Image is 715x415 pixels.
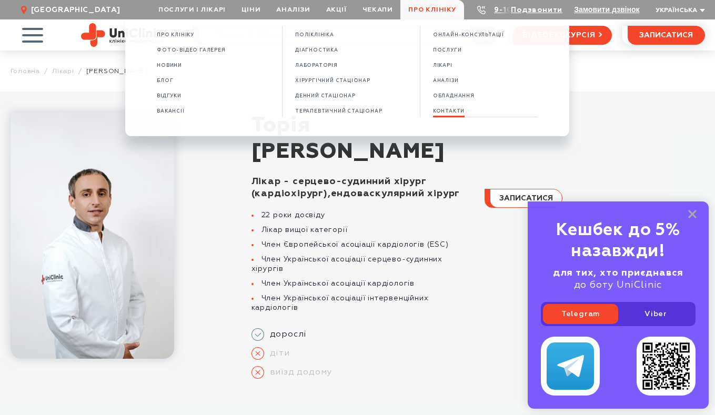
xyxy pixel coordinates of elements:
[81,23,164,47] img: Uniclinic
[157,63,182,68] span: Новини
[52,67,74,75] a: Лікарі
[433,32,504,38] span: ОНЛАЙН-КОНСУЛЬТАЦІЇ
[86,67,148,75] span: [PERSON_NAME]
[251,210,472,220] li: 22 роки досвіду
[511,6,562,14] a: Подзвонити
[295,61,338,70] a: ЛАБОРАТОРІЯ
[251,255,472,274] li: Член Української асоціації серцево-судинних хірургів
[433,92,475,100] a: ОБЛАДНАННЯ
[295,93,356,99] span: ДЕННИЙ СТАЦІОНАР
[157,92,182,100] a: Відгуки
[295,31,334,39] a: ПОЛІКЛІНІКА
[433,108,465,114] span: КОНТАКТИ
[499,195,553,202] span: записатися
[295,108,382,114] span: ТЕРАПЕВТИЧНИЙ СТАЦІОНАР
[251,176,472,200] div: Лікар - серцево-судинний хірург (кардіохірург),ендоваскулярний хірург
[251,293,472,312] li: Член Української асоціації інтервенційних кардіологів
[264,367,333,378] span: виїзд додому
[494,6,517,14] a: 9-103
[541,267,696,291] div: до боту UniClinic
[295,92,356,100] a: ДЕННИЙ СТАЦІОНАР
[251,240,472,249] li: Член Європейської асоціації кардіологів (ESС)
[157,78,173,84] span: Блог
[157,93,182,99] span: Відгуки
[295,47,338,53] span: ДІАГНОСТИКА
[485,189,562,208] button: записатися
[433,107,465,116] a: КОНТАКТИ
[295,46,338,55] a: ДІАГНОСТИКА
[251,225,472,235] li: Лікар вищої категорії
[264,329,307,340] span: дорослі
[157,46,225,55] a: Фото-відео галерея
[433,61,452,70] a: ЛІКАРІ
[295,107,382,116] a: ТЕРАПЕВТИЧНИЙ СТАЦІОНАР
[543,304,618,324] a: Telegram
[295,63,338,68] span: ЛАБОРАТОРІЯ
[295,32,334,38] span: ПОЛІКЛІНІКА
[433,93,475,99] span: ОБЛАДНАННЯ
[157,76,173,85] a: Блог
[553,268,683,278] b: для тих, хто приєднався
[157,31,194,39] a: Про клініку
[11,67,41,75] a: Головна
[157,107,184,116] a: Вакансії
[433,47,462,53] span: ПОСЛУГИ
[541,220,696,262] div: Кешбек до 5% назавжди!
[574,5,639,14] button: Замовити дзвінок
[628,26,705,45] button: записатися
[157,108,184,114] span: Вакансії
[618,304,693,324] a: Viber
[31,5,120,15] span: [GEOGRAPHIC_DATA]
[157,47,225,53] span: Фото-відео галерея
[11,113,174,359] img: Торія Раміні Гіглаєвич
[264,348,290,359] span: діти
[157,61,182,70] a: Новини
[295,76,370,85] a: ХІРУРГІЧНИЙ СТАЦІОНАР
[653,7,705,15] button: Українська
[251,113,705,165] h1: [PERSON_NAME]
[157,32,194,38] span: Про клініку
[639,32,693,39] span: записатися
[433,63,452,68] span: ЛІКАРІ
[433,76,459,85] a: АНАЛІЗИ
[656,7,697,14] span: Українська
[433,78,459,84] span: АНАЛІЗИ
[295,78,370,84] span: ХІРУРГІЧНИЙ СТАЦІОНАР
[251,279,472,288] li: Член Української асоціації кардіологів
[433,46,462,55] a: ПОСЛУГИ
[433,31,504,39] a: ОНЛАЙН-КОНСУЛЬТАЦІЇ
